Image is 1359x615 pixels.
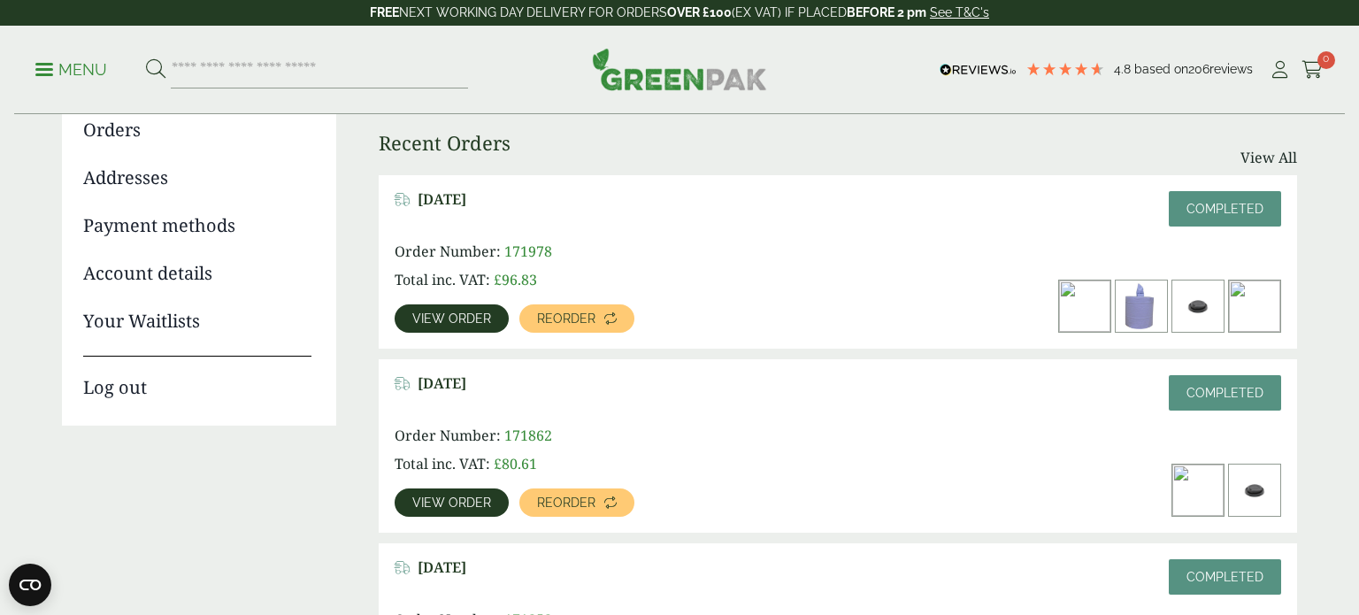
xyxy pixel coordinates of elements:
[1317,51,1335,69] span: 0
[395,488,509,517] a: View order
[1114,62,1134,76] span: 4.8
[35,59,107,81] p: Menu
[1025,61,1105,77] div: 4.79 Stars
[537,496,595,509] span: Reorder
[667,5,732,19] strong: OVER £100
[1301,57,1324,83] a: 0
[418,191,466,208] span: [DATE]
[494,454,502,473] span: £
[83,165,311,191] a: Addresses
[504,426,552,445] span: 171862
[1240,147,1297,168] a: View All
[1186,386,1263,400] span: Completed
[395,270,490,289] span: Total inc. VAT:
[395,304,509,333] a: View order
[83,212,311,239] a: Payment methods
[537,312,595,325] span: Reorder
[1229,281,1280,332] img: IMG_5633-300x200.jpg
[1116,281,1167,332] img: 3630017-2-Ply-Blue-Centre-Feed-104m-1-300x391.jpg
[1209,62,1253,76] span: reviews
[370,5,399,19] strong: FREE
[9,564,51,606] button: Open CMP widget
[1269,61,1291,79] i: My Account
[519,488,634,517] a: Reorder
[418,559,466,576] span: [DATE]
[1188,62,1209,76] span: 206
[494,270,502,289] span: £
[1186,202,1263,216] span: Completed
[379,131,511,154] h3: Recent Orders
[1301,61,1324,79] i: Cart
[847,5,926,19] strong: BEFORE 2 pm
[83,260,311,287] a: Account details
[83,308,311,334] a: Your Waitlists
[418,375,466,392] span: [DATE]
[504,242,552,261] span: 171978
[519,304,634,333] a: Reorder
[83,356,311,401] a: Log out
[1134,62,1188,76] span: Based on
[412,312,491,325] span: View order
[1059,281,1110,332] img: 8oz_black_a-300x200.jpg
[1229,465,1280,516] img: 8oz-Black-Sip-Lid-300x200.jpg
[940,64,1017,76] img: REVIEWS.io
[395,426,501,445] span: Order Number:
[494,270,537,289] bdi: 96.83
[1186,570,1263,584] span: Completed
[35,59,107,77] a: Menu
[494,454,537,473] bdi: 80.61
[592,48,767,90] img: GreenPak Supplies
[930,5,989,19] a: See T&C's
[395,454,490,473] span: Total inc. VAT:
[395,242,501,261] span: Order Number:
[412,496,491,509] span: View order
[1172,281,1224,332] img: 8oz-Black-Sip-Lid-300x200.jpg
[83,117,311,143] a: Orders
[1172,465,1224,516] img: Large-Black-Chicken-Box-with-Chicken-and-Chips-300x200.jpg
